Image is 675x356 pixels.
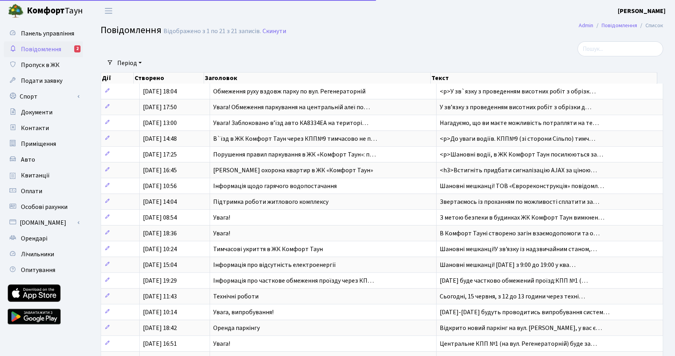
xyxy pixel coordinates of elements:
a: Спорт [4,89,83,104]
span: Оплати [21,187,42,196]
a: Квитанції [4,168,83,183]
span: [PERSON_NAME] охорона квартир в ЖК «Комфорт Таун» [213,166,373,175]
button: Переключити навігацію [99,4,118,17]
span: Відкрито новий паркінг на вул. [PERSON_NAME], у вас є… [440,324,602,332]
a: Контакти [4,120,83,136]
span: Шановні мешканці! [DATE] з 9:00 до 19:00 у ква… [440,261,576,269]
span: [DATE] 14:04 [143,198,177,206]
span: [DATE] 17:25 [143,150,177,159]
span: Увага! [213,213,230,222]
span: Документи [21,108,52,117]
span: Опитування [21,266,55,274]
span: Підтримка роботи житлового комплексу [213,198,328,206]
nav: breadcrumb [567,17,675,34]
span: [DATE] 14:48 [143,134,177,143]
span: <p>У зв`язку з проведенням висотних робіт з обрізк… [440,87,596,96]
th: Дії [101,73,134,84]
a: Панель управління [4,26,83,41]
li: Список [637,21,663,30]
span: [DATE] 10:24 [143,245,177,253]
span: Приміщення [21,140,56,148]
span: [DATE] 17:50 [143,103,177,112]
span: Інформація про відсутність електроенергії [213,261,336,269]
a: Приміщення [4,136,83,152]
span: Інформація щодо гарячого водопостачання [213,182,337,190]
span: <h3>Встигніть придбати сигналізацію AJAX за ціною… [440,166,597,175]
span: [DATE] 18:42 [143,324,177,332]
span: Увага! Обмеження паркування на центральній алеї по… [213,103,370,112]
span: [DATE] 16:51 [143,339,177,348]
span: Увага! [213,229,230,238]
a: Період [114,56,145,70]
span: <p>Шановні водії, в ЖК Комфорт Таун посилюються за… [440,150,603,159]
span: [DATE] буде частково обмежений проїзд:КПП №1 (… [440,276,588,285]
span: [DATE] 10:14 [143,308,177,317]
div: 2 [74,45,81,52]
a: Лічильники [4,246,83,262]
span: Орендарі [21,234,47,243]
span: [DATE] 18:36 [143,229,177,238]
a: Подати заявку [4,73,83,89]
span: Оренда паркінгу [213,324,260,332]
img: logo.png [8,3,24,19]
span: Центральне КПП №1 (на вул. Регенераторній) буде за… [440,339,597,348]
input: Пошук... [577,41,663,56]
a: Повідомлення [602,21,637,30]
span: [DATE] 15:04 [143,261,177,269]
b: [PERSON_NAME] [618,7,666,15]
div: Відображено з 1 по 21 з 21 записів. [163,28,261,35]
a: Пропуск в ЖК [4,57,83,73]
span: Технічні роботи [213,292,259,301]
a: Опитування [4,262,83,278]
span: Панель управління [21,29,74,38]
span: Увага, випробування! [213,308,274,317]
span: Повідомлення [101,23,161,37]
span: [DATE]-[DATE] будуть проводитись випробування систем… [440,308,609,317]
b: Комфорт [27,4,65,17]
span: В`їзд в ЖК Комфорт Таун через КПП№9 тимчасово не п… [213,134,377,143]
a: Документи [4,104,83,120]
span: Увага! [213,339,230,348]
span: <p>До уваги водіїв. КПП№9 (зі сторони Сільпо) тимч… [440,134,595,143]
span: З метою безпеки в будинках ЖК Комфорт Таун вимкнен… [440,213,604,222]
span: Інформація про часткове обмеження проїзду через КП… [213,276,374,285]
span: Пропуск в ЖК [21,61,60,69]
span: Особові рахунки [21,203,67,211]
span: Повідомлення [21,45,61,54]
span: Таун [27,4,83,18]
span: Порушення правил паркування в ЖК «Комфорт Таун»: п… [213,150,376,159]
span: Нагадуємо, що ви маєте можливість потрапляти на те… [440,119,599,127]
span: [DATE] 08:54 [143,213,177,222]
span: Шановні мешканці! ТОВ «Єврореконструкція» повідомл… [440,182,604,190]
span: Тимчасові укриття в ЖК Комфорт Таун [213,245,323,253]
span: Звертаємось із проханням по можливості сплатити за… [440,198,599,206]
span: Контакти [21,124,49,132]
a: Особові рахунки [4,199,83,215]
th: Створено [134,73,204,84]
span: Лічильники [21,250,54,259]
a: Оплати [4,183,83,199]
span: [DATE] 16:45 [143,166,177,175]
span: Квитанції [21,171,50,180]
span: Авто [21,155,35,164]
a: Admin [579,21,593,30]
span: Обмеження руху вздовж парку по вул. Регенераторній [213,87,366,96]
a: [DOMAIN_NAME] [4,215,83,231]
span: Шановні мешканці!У зв'язку із надзвичайним станом,… [440,245,597,253]
a: [PERSON_NAME] [618,6,666,16]
span: У звʼязку з проведенням висотних робіт з обрізки д… [440,103,591,112]
span: [DATE] 13:00 [143,119,177,127]
th: Текст [431,73,657,84]
a: Скинути [262,28,286,35]
span: [DATE] 18:04 [143,87,177,96]
span: [DATE] 19:29 [143,276,177,285]
span: В Комфорт Тауні створено загін взаємодопомоги та о… [440,229,600,238]
span: Сьогодні, 15 червня, з 12 до 13 години через техні… [440,292,585,301]
th: Заголовок [204,73,431,84]
span: Подати заявку [21,76,62,85]
a: Авто [4,152,83,168]
span: [DATE] 11:43 [143,292,177,301]
span: [DATE] 10:56 [143,182,177,190]
a: Орендарі [4,231,83,246]
a: Повідомлення2 [4,41,83,57]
